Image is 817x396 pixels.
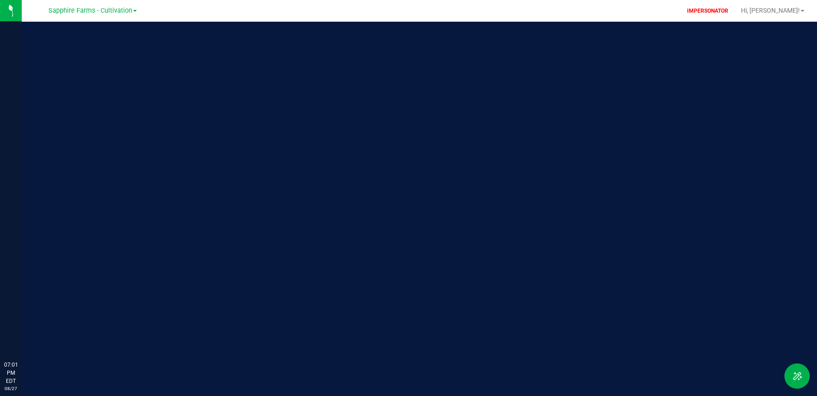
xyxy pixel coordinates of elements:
[784,363,810,389] button: Toggle Menu
[4,361,18,385] p: 07:01 PM EDT
[683,7,732,15] p: IMPERSONATOR
[741,7,800,14] span: Hi, [PERSON_NAME]!
[4,385,18,392] p: 08/27
[48,7,132,14] span: Sapphire Farms - Cultivation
